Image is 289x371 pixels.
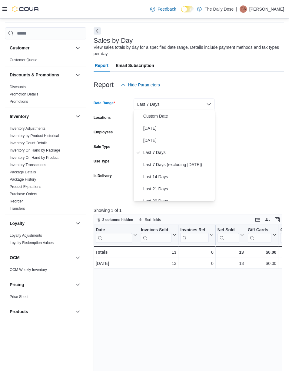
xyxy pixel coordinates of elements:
div: 0 [180,260,213,267]
span: Feedback [158,6,176,12]
span: [DATE] [143,125,212,132]
a: Product Expirations [10,185,41,189]
div: Date [96,227,132,243]
button: Discounts & Promotions [10,72,73,78]
button: Enter fullscreen [274,216,281,223]
a: Transfers [10,206,25,211]
span: Last 7 Days (excluding [DATE]) [143,161,212,168]
h3: OCM [10,255,20,261]
div: Customer [5,56,86,66]
span: Last 7 Days [143,149,212,156]
div: 13 [218,260,244,267]
button: Pricing [10,282,73,288]
div: Select listbox [134,110,215,201]
div: Gift Cards [247,227,271,233]
a: Inventory Count Details [10,141,48,145]
div: 13 [141,249,176,256]
div: [DATE] [96,260,137,267]
button: Display options [264,216,271,223]
button: Sort fields [136,216,163,223]
button: Keyboard shortcuts [254,216,261,223]
a: Loyalty Redemption Values [10,241,54,245]
a: Loyalty Adjustments [10,233,42,238]
button: Net Sold [217,227,244,243]
h3: Pricing [10,282,24,288]
img: Cova [12,6,39,12]
a: Purchase Orders [10,192,37,196]
button: Invoices Ref [180,227,213,243]
a: Promotions [10,99,28,104]
div: $0.00 [247,249,276,256]
label: Is Delivery [94,173,112,178]
a: Promotion Details [10,92,38,96]
div: OCM [5,266,86,276]
a: Reorder [10,199,23,203]
h3: Products [10,309,28,315]
div: Loyalty [5,232,86,249]
a: Inventory by Product Historical [10,134,59,138]
button: Hide Parameters [118,79,162,91]
h3: Sales by Day [94,37,133,44]
div: 13 [141,260,176,267]
div: Inventory [5,125,86,215]
a: Inventory On Hand by Package [10,148,60,152]
button: Customer [74,44,81,52]
h3: Report [94,81,114,89]
button: Next [94,27,101,35]
p: | [236,5,237,13]
div: Gift Card Sales [247,227,271,243]
div: Invoices Sold [141,227,171,243]
a: Package History [10,177,36,182]
a: Customer Queue [10,58,37,62]
label: Sale Type [94,144,110,149]
div: Date [96,227,132,233]
a: Price Sheet [10,295,28,299]
a: Inventory Transactions [10,163,46,167]
span: Report [95,59,108,72]
label: Employees [94,130,113,135]
button: Date [96,227,137,243]
button: Loyalty [74,220,81,227]
div: Invoices Ref [180,227,208,233]
div: Discounts & Promotions [5,83,86,108]
input: Dark Mode [181,6,194,12]
button: 2 columns hidden [94,216,136,223]
span: OA [241,5,246,13]
button: Loyalty [10,220,73,226]
button: Gift Cards [247,227,276,243]
h3: Loyalty [10,220,25,226]
h3: Discounts & Promotions [10,72,59,78]
span: Last 30 Days [143,197,212,205]
div: $0.00 [248,260,277,267]
a: Package Details [10,170,36,174]
button: Discounts & Promotions [74,71,81,79]
p: [PERSON_NAME] [249,5,284,13]
button: Products [10,309,73,315]
a: Inventory Adjustments [10,126,45,131]
div: View sales totals by day for a specified date range. Details include payment methods and tax type... [94,44,281,57]
div: 0 [180,249,213,256]
div: Totals [95,249,137,256]
label: Use Type [94,159,109,164]
a: Discounts [10,85,26,89]
a: Inventory On Hand by Product [10,155,58,160]
span: 2 columns hidden [102,217,133,222]
span: Sort fields [145,217,161,222]
button: Customer [10,45,73,51]
a: OCM Weekly Inventory [10,268,47,272]
button: Pricing [74,281,81,288]
button: Invoices Sold [141,227,176,243]
button: Inventory [74,113,81,120]
div: Pricing [5,293,86,303]
button: Last 7 Days [134,98,215,110]
button: Products [74,308,81,315]
div: Net Sold [217,227,239,243]
p: Showing 1 of 1 [94,207,284,213]
div: Invoices Ref [180,227,208,243]
span: Last 14 Days [143,173,212,180]
span: Hide Parameters [128,82,160,88]
h3: Inventory [10,113,29,119]
span: Email Subscription [116,59,154,72]
label: Date Range [94,101,115,105]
